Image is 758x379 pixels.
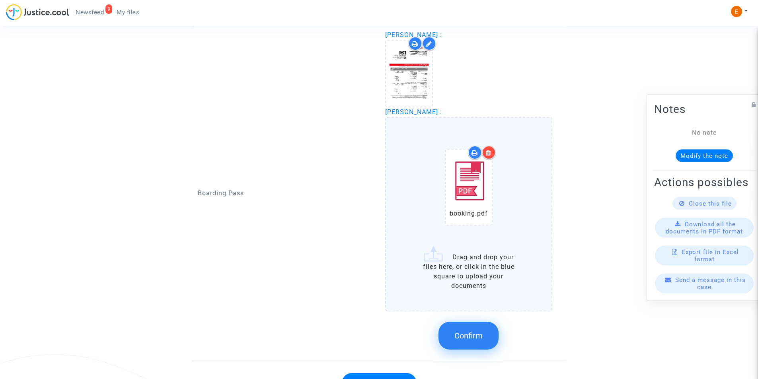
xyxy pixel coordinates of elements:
img: jc-logo.svg [6,4,69,20]
a: 9Newsfeed [69,6,110,18]
span: My files [117,9,139,16]
img: ACg8ocIeiFvHKe4dA5oeRFd_CiCnuxWUEc1A2wYhRJE3TTWt=s96-c [731,6,742,17]
button: Confirm [438,322,499,350]
span: Send a message in this case [675,276,746,290]
a: My files [110,6,146,18]
h2: Actions possibles [654,175,754,189]
div: No note [666,128,742,137]
div: 9 [105,4,113,14]
span: [PERSON_NAME] : [385,108,442,116]
button: Modify the note [676,149,733,162]
h2: Notes [654,102,754,116]
span: Confirm [454,331,483,340]
span: Close this file [689,200,732,207]
p: Boarding Pass [198,188,373,198]
span: Export file in Excel format [682,248,739,262]
span: Download all the documents in PDF format [666,220,743,235]
span: Newsfeed [76,9,104,16]
span: [PERSON_NAME] : [385,31,442,39]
